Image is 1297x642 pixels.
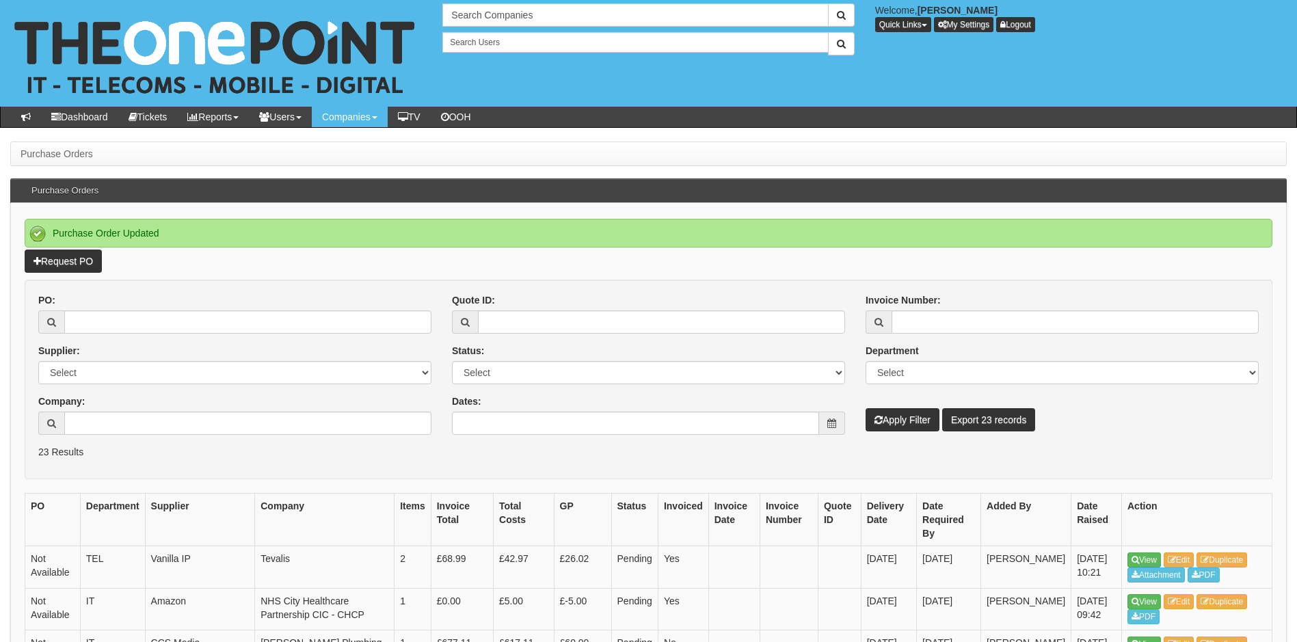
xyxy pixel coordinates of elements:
[1071,588,1122,630] td: [DATE] 09:42
[981,494,1071,546] th: Added By
[918,5,998,16] b: [PERSON_NAME]
[996,17,1035,32] a: Logout
[1071,546,1122,589] td: [DATE] 10:21
[917,494,981,546] th: Date Required By
[942,408,1036,431] a: Export 23 records
[395,588,431,630] td: 1
[431,107,481,127] a: OOH
[861,494,916,546] th: Delivery Date
[611,588,658,630] td: Pending
[1127,609,1160,624] a: PDF
[21,147,93,161] li: Purchase Orders
[80,588,145,630] td: IT
[554,546,611,589] td: £26.02
[934,17,994,32] a: My Settings
[917,546,981,589] td: [DATE]
[658,588,708,630] td: Yes
[494,546,554,589] td: £42.97
[431,588,493,630] td: £0.00
[145,588,255,630] td: Amazon
[145,494,255,546] th: Supplier
[442,3,828,27] input: Search Companies
[981,546,1071,589] td: [PERSON_NAME]
[80,546,145,589] td: TEL
[760,494,818,546] th: Invoice Number
[38,445,1259,459] p: 23 Results
[1196,594,1247,609] a: Duplicate
[708,494,760,546] th: Invoice Date
[177,107,249,127] a: Reports
[431,546,493,589] td: £68.99
[442,32,828,53] input: Search Users
[395,494,431,546] th: Items
[866,293,941,307] label: Invoice Number:
[25,250,102,273] a: Request PO
[452,394,481,408] label: Dates:
[1122,494,1272,546] th: Action
[255,588,395,630] td: NHS City Healthcare Partnership CIC - CHCP
[452,344,484,358] label: Status:
[25,219,1272,248] div: Purchase Order Updated
[25,179,105,202] h3: Purchase Orders
[917,588,981,630] td: [DATE]
[818,494,861,546] th: Quote ID
[1164,552,1194,567] a: Edit
[431,494,493,546] th: Invoice Total
[865,3,1297,32] div: Welcome,
[38,344,80,358] label: Supplier:
[1127,552,1161,567] a: View
[554,494,611,546] th: GP
[25,546,81,589] td: Not Available
[255,494,395,546] th: Company
[1164,594,1194,609] a: Edit
[388,107,431,127] a: TV
[41,107,118,127] a: Dashboard
[80,494,145,546] th: Department
[1071,494,1122,546] th: Date Raised
[395,546,431,589] td: 2
[1188,567,1220,583] a: PDF
[38,394,85,408] label: Company:
[861,546,916,589] td: [DATE]
[312,107,388,127] a: Companies
[866,344,919,358] label: Department
[1127,567,1185,583] a: Attachment
[611,494,658,546] th: Status
[866,408,939,431] button: Apply Filter
[118,107,178,127] a: Tickets
[38,293,55,307] label: PO:
[25,588,81,630] td: Not Available
[658,546,708,589] td: Yes
[249,107,312,127] a: Users
[494,494,554,546] th: Total Costs
[255,546,395,589] td: Tevalis
[554,588,611,630] td: £-5.00
[875,17,931,32] button: Quick Links
[452,293,495,307] label: Quote ID:
[25,494,81,546] th: PO
[658,494,708,546] th: Invoiced
[861,588,916,630] td: [DATE]
[1196,552,1247,567] a: Duplicate
[145,546,255,589] td: Vanilla IP
[494,588,554,630] td: £5.00
[611,546,658,589] td: Pending
[1127,594,1161,609] a: View
[981,588,1071,630] td: [PERSON_NAME]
